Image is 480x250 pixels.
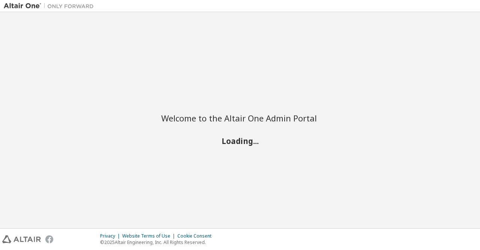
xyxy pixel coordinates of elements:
[177,233,216,239] div: Cookie Consent
[100,239,216,245] p: © 2025 Altair Engineering, Inc. All Rights Reserved.
[2,235,41,243] img: altair_logo.svg
[122,233,177,239] div: Website Terms of Use
[161,113,319,123] h2: Welcome to the Altair One Admin Portal
[4,2,97,10] img: Altair One
[100,233,122,239] div: Privacy
[45,235,53,243] img: facebook.svg
[161,136,319,145] h2: Loading...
